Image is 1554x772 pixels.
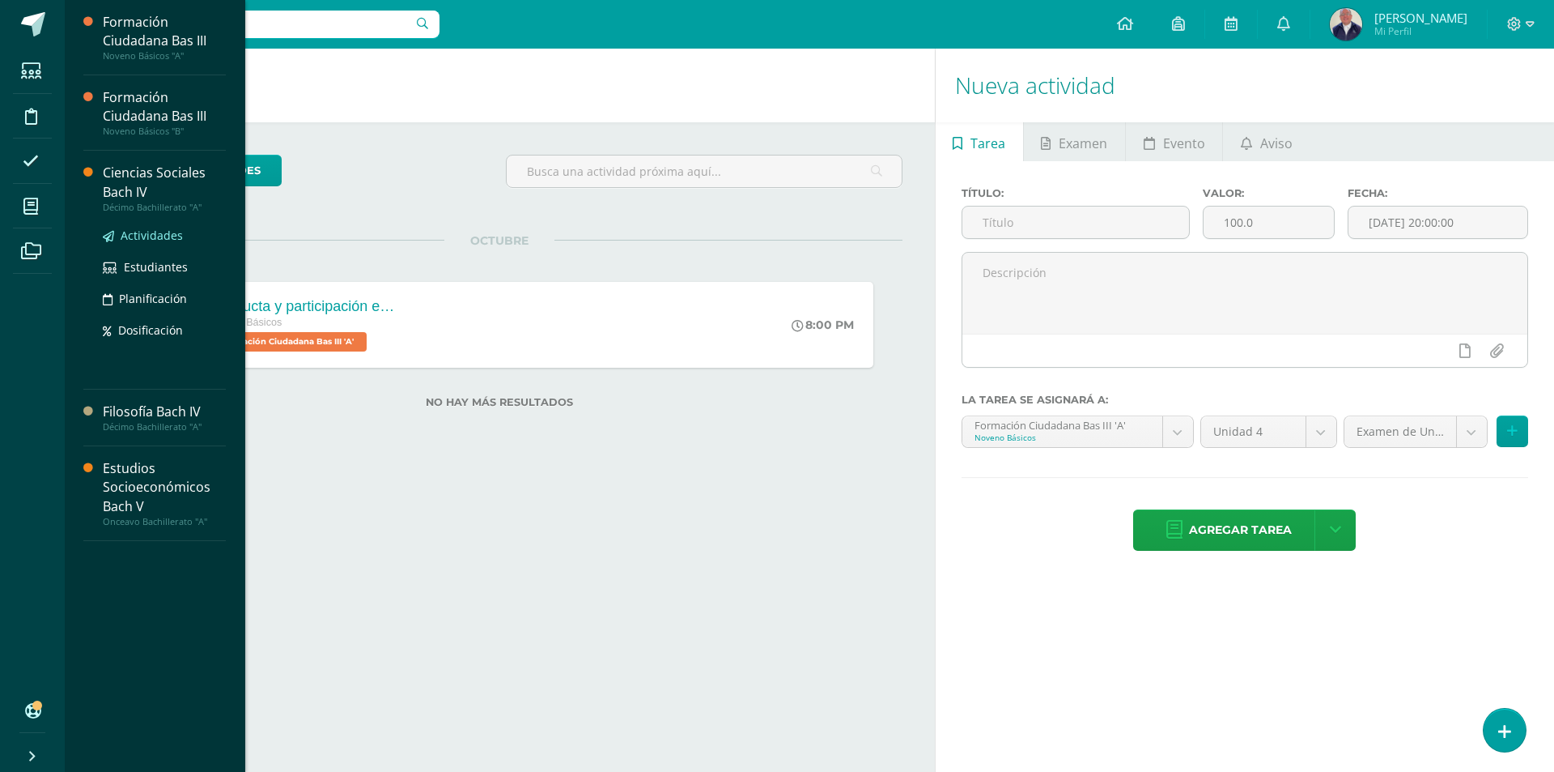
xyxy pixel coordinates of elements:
a: Formación Ciudadana Bas IIINoveno Básicos "A" [103,13,226,62]
div: Noveno Básicos "B" [103,126,226,137]
div: Filosofía Bach IV [103,403,226,421]
span: Tarea [970,124,1005,163]
div: Conducta y participación en clase [208,298,402,315]
label: Valor: [1203,187,1335,199]
a: Filosofía Bach IVDécimo Bachillerato "A" [103,403,226,433]
span: Mi Perfil [1374,24,1467,38]
div: Onceavo Bachillerato "A" [103,516,226,527]
a: Unidad 4 [1201,416,1336,447]
a: Planificación [103,289,226,308]
span: OCTUBRE [444,233,554,248]
span: [PERSON_NAME] [1374,10,1467,26]
div: Décimo Bachillerato "A" [103,421,226,433]
div: Formación Ciudadana Bas III [103,88,226,126]
span: Examen [1059,124,1107,163]
span: Estudiantes [124,259,188,275]
a: Actividades [103,226,226,245]
label: Título: [962,187,1190,199]
div: Estudios Socioeconómicos Bach V [103,459,226,515]
label: Fecha: [1348,187,1528,199]
div: 8:00 PM [792,318,854,332]
span: Actividades [121,228,183,243]
a: Estudiantes [103,258,226,276]
span: Evento [1163,124,1205,163]
a: Tarea [936,122,1023,161]
input: Busca una actividad próxima aquí... [507,156,901,187]
input: Título [962,207,1189,238]
div: Noveno Básicos [974,432,1150,443]
label: No hay más resultados [97,396,902,408]
span: Agregar tarea [1189,510,1292,550]
span: Dosificación [118,322,183,338]
input: Puntos máximos [1204,207,1334,238]
div: Formación Ciudadana Bas III 'A' [974,416,1150,432]
h1: Nueva actividad [955,49,1535,122]
input: Busca un usuario... [75,11,439,38]
a: Formación Ciudadana Bas III 'A'Noveno Básicos [962,416,1193,447]
div: Décimo Bachillerato "A" [103,202,226,213]
a: Examen [1024,122,1125,161]
span: Planificación [119,291,187,306]
a: Estudios Socioeconómicos Bach VOnceavo Bachillerato "A" [103,459,226,527]
input: Fecha de entrega [1348,207,1527,238]
span: Aviso [1260,124,1293,163]
h1: Actividades [84,49,915,122]
div: Noveno Básicos "A" [103,50,226,62]
img: 4400bde977c2ef3c8e0f06f5677fdb30.png [1330,8,1362,41]
label: La tarea se asignará a: [962,394,1528,406]
div: Formación Ciudadana Bas III [103,13,226,50]
a: Evento [1126,122,1222,161]
span: Unidad 4 [1213,416,1293,447]
a: Examen de Unidad 20 puntos (20.0%) [1344,416,1487,447]
div: Ciencias Sociales Bach IV [103,164,226,201]
a: Dosificación [103,321,226,339]
span: Examen de Unidad 20 puntos (20.0%) [1357,416,1444,447]
a: Formación Ciudadana Bas IIINoveno Básicos "B" [103,88,226,137]
a: Aviso [1223,122,1310,161]
a: Ciencias Sociales Bach IVDécimo Bachillerato "A" [103,164,226,212]
span: Formación Ciudadana Bas III 'A' [208,332,367,352]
